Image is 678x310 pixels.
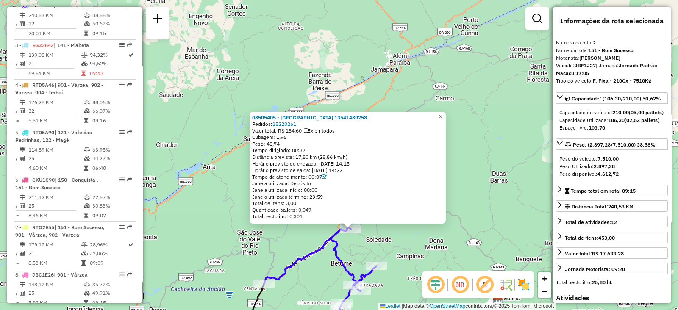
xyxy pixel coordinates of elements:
[252,194,443,200] div: Janela utilizada término: 23:59
[92,29,132,38] td: 09:15
[15,19,19,28] td: /
[84,156,90,161] i: % de utilização da cubagem
[15,107,19,115] td: /
[556,39,668,47] div: Número da rota:
[556,294,668,302] h4: Atividades
[15,29,19,38] td: =
[127,82,132,87] em: Rota exportada
[252,114,367,121] a: 08505405 - [GEOGRAPHIC_DATA] 13541489758
[565,219,617,225] span: Total de atividades:
[252,161,443,167] div: Horário previsto de chegada: [DATE] 14:15
[556,92,668,104] a: Capacidade: (106,30/210,00) 50,62%
[20,282,25,287] i: Distância Total
[28,211,83,220] td: 8,46 KM
[32,129,54,136] span: RTD5A90
[439,113,442,120] span: ×
[252,127,443,134] div: Valor total: R$ 184,60
[252,154,443,161] div: Distância prevista: 17,80 km (28,86 km/h)
[304,127,335,134] span: Exibir todos
[252,141,280,147] span: Peso: 48,74
[608,117,625,123] strong: 106,30
[556,263,668,274] a: Jornada Motorista: 09:20
[28,280,83,289] td: 148,12 KM
[28,19,83,28] td: 12
[28,11,83,19] td: 240,53 KM
[450,274,470,295] span: Ocultar NR
[15,116,19,125] td: =
[252,167,443,174] div: Horário previsto de saída: [DATE] 14:22
[84,282,90,287] i: % de utilização do peso
[575,62,596,69] strong: JBF1J27
[556,17,668,25] h4: Informações da rota selecionada
[402,303,403,309] span: |
[92,98,132,107] td: 88,06%
[92,107,132,115] td: 66,07%
[608,203,634,210] span: 240,53 KM
[92,154,132,163] td: 44,27%
[15,129,92,143] span: | 121 - Vale das Pedrinhas, 122 - Magé
[592,250,624,257] strong: R$ 17.633,28
[20,108,25,113] i: Total de Atividades
[20,53,25,58] i: Distância Total
[84,213,88,218] i: Tempo total em rota
[127,272,132,277] em: Rota exportada
[128,53,133,58] i: Rota otimizada
[119,82,125,87] em: Opções
[15,82,103,96] span: 4 -
[565,234,615,242] div: Total de itens:
[32,42,54,48] span: EGZ2643
[565,250,624,257] div: Valor total:
[15,271,88,278] span: 8 -
[556,216,668,227] a: Total de atividades:12
[252,147,443,154] div: Tempo dirigindo: 00:37
[593,39,596,46] strong: 2
[32,271,54,278] span: JBC1E26
[89,59,128,68] td: 94,52%
[556,232,668,243] a: Total de itens:453,00
[20,100,25,105] i: Distância Total
[15,211,19,220] td: =
[32,82,54,88] span: RTD5A46
[15,202,19,210] td: /
[28,289,83,297] td: 25
[15,249,19,257] td: /
[559,170,664,178] div: Peso disponível:
[32,2,53,8] span: JBF1J27
[15,129,92,143] span: 5 -
[149,10,166,29] a: Nova sessão e pesquisa
[127,224,132,230] em: Rota exportada
[252,180,443,187] div: Janela utilizada: Depósito
[556,62,668,77] div: Veículo:
[556,247,668,259] a: Valor total:R$ 17.633,28
[28,299,83,307] td: 5,92 KM
[89,51,128,59] td: 94,32%
[612,109,629,116] strong: 210,00
[127,42,132,47] em: Rota exportada
[565,266,625,273] div: Jornada Motorista: 09:20
[492,296,503,307] img: CDD Nova Friburgo
[556,77,668,85] div: Tipo do veículo:
[322,174,327,180] a: Com service time
[119,42,125,47] em: Opções
[517,278,531,291] img: Exibir/Ocultar setores
[556,105,668,135] div: Capacidade: (106,30/210,00) 50,62%
[15,289,19,297] td: /
[436,112,446,122] a: Close popup
[556,138,668,150] a: Peso: (2.897,28/7.510,00) 38,58%
[592,279,612,285] strong: 25,80 hL
[28,107,83,115] td: 32
[565,203,634,210] div: Distância Total:
[119,224,125,230] em: Opções
[252,207,443,213] div: Quantidade pallets: 0,047
[20,61,25,66] i: Total de Atividades
[20,251,25,256] i: Total de Atividades
[20,147,25,152] i: Distância Total
[20,21,25,26] i: Total de Atividades
[538,272,551,285] a: Zoom in
[84,147,90,152] i: % de utilização do peso
[15,2,102,8] span: 2 -
[559,155,619,162] span: Peso do veículo:
[15,224,105,238] span: | 151 - Bom Sucesso, 901 - Várzea, 902 - Varzea
[20,195,25,200] i: Distância Total
[425,274,446,295] span: Ocultar deslocamento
